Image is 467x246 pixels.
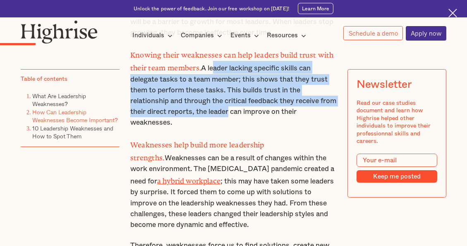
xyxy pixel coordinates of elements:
strong: Weaknesses help build more leadership strengths. [130,141,264,158]
p: Weaknesses can be a result of changes within the work environment. The [MEDICAL_DATA] pandemic cr... [130,138,337,230]
a: a hybrid workplace [157,177,220,181]
div: Individuals [132,31,164,41]
input: Your e-mail [357,154,437,166]
p: A leader lacking specific skills can delegate tasks to a team member; this shows that they trust ... [130,48,337,128]
img: Cross icon [448,9,457,17]
div: Read our case studies document and learn how Highrise helped other individuals to improve their p... [357,99,437,145]
a: Schedule a demo [343,26,403,40]
div: Companies [181,31,225,41]
a: Apply now [406,26,446,41]
div: Resources [267,31,309,41]
a: What Are Leadership Weaknesses? [32,92,86,108]
div: Individuals [132,31,175,41]
div: Newsletter [357,78,411,91]
strong: Knowing their weaknesses can help leaders [130,51,279,55]
div: Companies [181,31,214,41]
img: Highrise logo [21,20,98,43]
a: How Can Leadership Weaknesses Become Important? [32,108,118,124]
div: Resources [267,31,298,41]
a: 10 Leadership Weaknesses and How to Spot Them [32,124,113,140]
input: Keep me posted [357,170,437,182]
form: Modal Form [357,154,437,182]
div: Table of contents [21,75,67,83]
div: Events [230,31,251,41]
strong: build trust with their team members. [130,51,334,68]
a: Learn More [298,3,333,14]
div: Unlock the power of feedback. Join our free workshop on [DATE]! [134,5,289,12]
div: Events [230,31,261,41]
